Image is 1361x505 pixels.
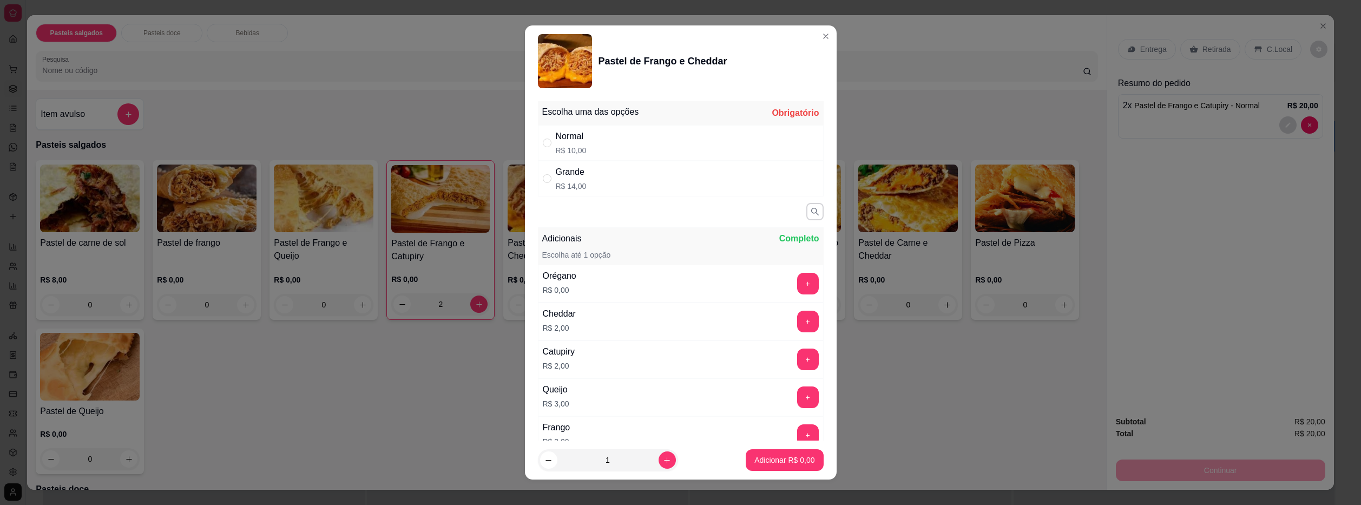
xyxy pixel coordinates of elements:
[556,130,587,143] div: Normal
[772,107,819,120] div: Obrigatório
[543,285,576,296] p: R$ 0,00
[556,145,587,156] p: R$ 10,00
[543,383,569,396] div: Queijo
[556,166,587,179] div: Grande
[797,311,819,332] button: add
[543,398,569,409] p: R$ 3,00
[599,54,727,69] div: Pastel de Frango e Cheddar
[779,232,819,245] p: Completo
[543,345,575,358] div: Catupiry
[797,386,819,408] button: add
[797,349,819,370] button: add
[543,270,576,283] div: Orégano
[556,181,587,192] p: R$ 14,00
[542,106,639,119] div: Escolha uma das opções
[659,451,676,469] button: increase-product-quantity
[543,307,576,320] div: Cheddar
[797,273,819,294] button: add
[538,34,592,88] img: product-image
[754,455,814,465] p: Adicionar R$ 0,00
[540,451,557,469] button: decrease-product-quantity
[543,421,570,434] div: Frango
[817,28,834,45] button: Close
[797,424,819,446] button: add
[542,232,582,245] p: Adicionais
[746,449,823,471] button: Adicionar R$ 0,00
[543,436,570,447] p: R$ 3,00
[543,360,575,371] p: R$ 2,00
[542,250,611,260] p: Escolha até 1 opção
[543,323,576,333] p: R$ 2,00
